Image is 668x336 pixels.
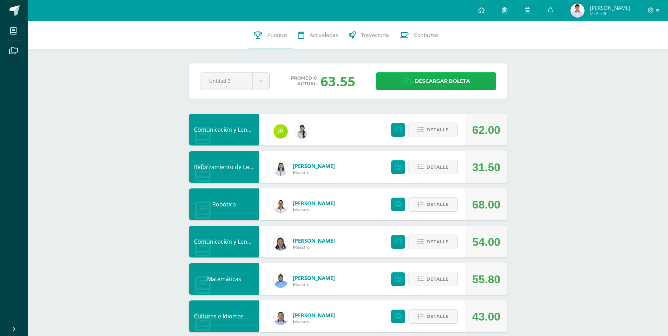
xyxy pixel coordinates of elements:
span: Detalle [426,273,449,286]
span: Maestro [293,244,335,250]
a: [PERSON_NAME] [293,162,335,169]
button: Detalle [408,272,458,286]
div: Culturas e Idiomas Mayas Garífuna o Xinca [189,300,259,332]
a: Descargar boleta [376,72,496,90]
div: Comunicación y Lenguaje Idioma Español [189,226,259,257]
a: [PERSON_NAME] [293,200,335,207]
div: 31.50 [472,151,500,183]
span: Promedio actual: [291,75,318,87]
a: Actividades [293,21,343,49]
a: [PERSON_NAME] [293,237,335,244]
span: Contactos [414,31,438,39]
span: Maestro [293,281,335,287]
img: a2a68af206104431f9ff9193871d4f52.png [274,162,288,176]
button: Detalle [408,309,458,324]
div: 55.80 [472,263,500,295]
span: Unidad 3 [209,73,244,89]
img: 58211983430390fd978f7a65ba7f1128.png [274,311,288,325]
a: Contactos [394,21,444,49]
span: Trayectoria [361,31,389,39]
div: 62.00 [472,114,500,146]
span: Detalle [426,198,449,211]
span: Actividades [310,31,338,39]
div: Reforzamiento de Lectura [189,151,259,183]
div: Matemáticas [189,263,259,295]
span: Mi Perfil [590,11,630,17]
a: [PERSON_NAME] [293,312,335,319]
span: Maestro [293,319,335,325]
img: 79eb5cb28572fb7ebe1e28c28929b0fa.png [274,124,288,138]
a: [PERSON_NAME] [293,274,335,281]
img: 2c9694ff7bfac5f5943f65b81010a575.png [274,199,288,213]
img: 54ea75c2c4af8710d6093b43030d56ea.png [274,274,288,288]
span: Maestro [293,169,335,175]
button: Detalle [408,197,458,212]
a: Punteos [249,21,293,49]
span: Detalle [426,310,449,323]
button: Detalle [408,123,458,137]
span: Detalle [426,123,449,136]
div: 54.00 [472,226,500,258]
span: Maestro [293,207,335,213]
span: [PERSON_NAME] [590,4,630,11]
span: Punteos [267,31,287,39]
div: Comunicación y Lenguaje, Idioma Extranjero [189,114,259,145]
button: Detalle [408,160,458,174]
div: 68.00 [472,189,500,220]
button: Detalle [408,235,458,249]
span: Descargar boleta [415,73,470,90]
span: Detalle [426,161,449,174]
a: Unidad 3 [200,73,269,90]
div: Robótica [189,188,259,220]
img: ee48be0ea3c54553fe66209c3883ed6b.png [570,4,585,18]
a: Trayectoria [343,21,394,49]
div: 63.55 [320,72,355,90]
span: Detalle [426,235,449,248]
img: 8a517a26fde2b7d9032ce51f9264dd8d.png [274,236,288,250]
div: 43.00 [472,301,500,332]
img: 937d777aa527c70189f9fb3facc5f1f6.png [295,124,309,138]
